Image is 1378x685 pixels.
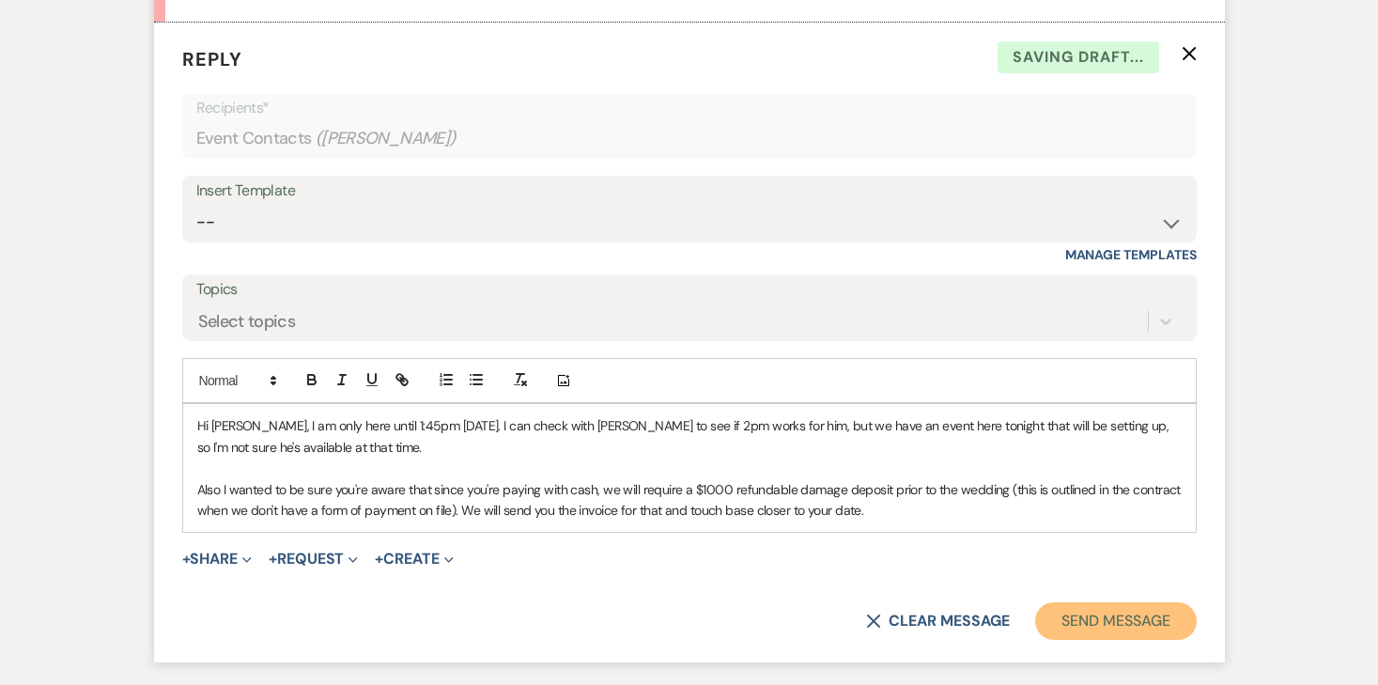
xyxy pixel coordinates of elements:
[1065,246,1197,263] a: Manage Templates
[182,47,242,71] span: Reply
[269,552,358,567] button: Request
[866,614,1009,629] button: Clear message
[197,479,1182,522] p: Also I wanted to be sure you're aware that since you're paying with cash, we will require a $1000...
[1035,602,1196,640] button: Send Message
[316,126,457,151] span: ( [PERSON_NAME] )
[269,552,277,567] span: +
[197,415,1182,458] p: Hi [PERSON_NAME], I am only here until 1:45pm [DATE]. I can check with [PERSON_NAME] to see if 2p...
[182,552,253,567] button: Share
[196,120,1183,157] div: Event Contacts
[196,178,1183,205] div: Insert Template
[196,96,1183,120] p: Recipients*
[182,552,191,567] span: +
[375,552,453,567] button: Create
[196,276,1183,304] label: Topics
[998,41,1159,73] span: Saving draft...
[198,309,296,335] div: Select topics
[375,552,383,567] span: +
